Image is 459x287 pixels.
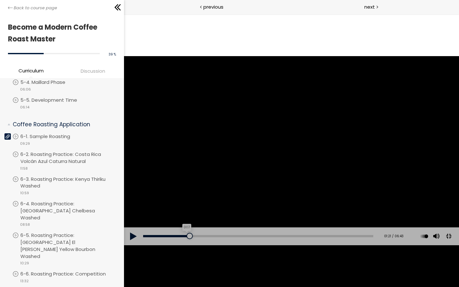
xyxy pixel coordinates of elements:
button: Play back rate [295,213,305,231]
a: Back to course page [8,5,57,11]
span: Discussion [81,67,105,75]
div: 01:21 / 06:43 [255,220,280,225]
span: next [364,3,375,11]
p: Coffee Roasting Application [13,121,116,129]
span: previous [203,3,223,11]
h1: Become a Modern Coffee Roast Master [8,21,113,45]
span: Back to course page [14,5,57,11]
div: 01:17 [58,210,67,217]
button: Volume [307,213,317,231]
p: 5-4. Maillard Phase [20,79,78,86]
span: Curriculum [18,67,44,74]
span: 06:06 [20,87,31,92]
span: 39 % [109,52,116,57]
div: Change playback rate [295,213,306,231]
